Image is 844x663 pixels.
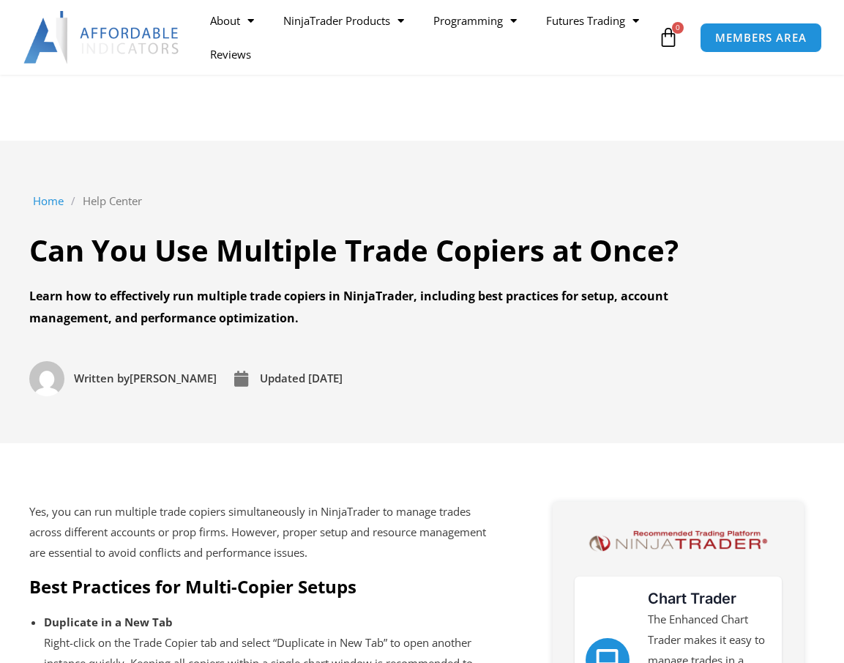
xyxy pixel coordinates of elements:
[70,368,217,389] span: [PERSON_NAME]
[74,371,130,385] span: Written by
[715,32,807,43] span: MEMBERS AREA
[585,527,772,555] img: NinjaTrader Logo | Affordable Indicators – NinjaTrader
[29,502,501,563] p: Yes, you can run multiple trade copiers simultaneously in NinjaTrader to manage trades across dif...
[71,191,75,212] span: /
[308,371,343,385] time: [DATE]
[29,361,64,396] img: Picture of David Koehler
[44,615,173,629] strong: Duplicate in a New Tab
[83,191,142,212] a: Help Center
[531,4,654,37] a: Futures Trading
[195,4,269,37] a: About
[672,22,684,34] span: 0
[419,4,531,37] a: Programming
[700,23,822,53] a: MEMBERS AREA
[794,613,829,648] iframe: Intercom live chat
[29,575,501,598] h2: Best Practices for Multi-Copier Setups
[195,4,654,71] nav: Menu
[269,4,419,37] a: NinjaTrader Products
[195,37,266,71] a: Reviews
[29,230,703,271] h1: Can You Use Multiple Trade Copiers at Once?
[648,590,736,607] a: Chart Trader
[636,16,701,59] a: 0
[33,191,64,212] a: Home
[260,371,305,385] span: Updated
[23,11,181,64] img: LogoAI | Affordable Indicators – NinjaTrader
[29,286,703,329] div: Learn how to effectively run multiple trade copiers in NinjaTrader, including best practices for ...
